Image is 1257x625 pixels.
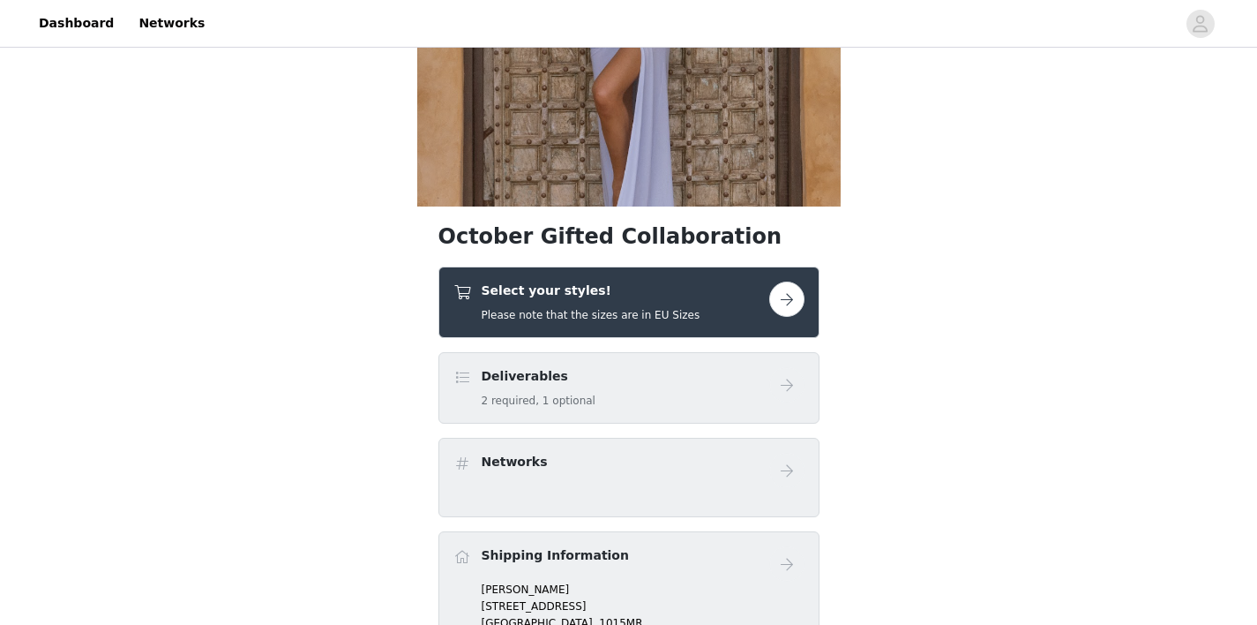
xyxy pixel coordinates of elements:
h4: Select your styles! [482,282,700,300]
a: Networks [128,4,215,43]
h4: Deliverables [482,367,595,386]
h5: 2 required, 1 optional [482,393,595,409]
div: Deliverables [438,352,819,424]
h4: Networks [482,453,548,471]
a: Dashboard [28,4,124,43]
div: Select your styles! [438,267,819,338]
h4: Shipping Information [482,546,629,565]
div: Networks [438,438,819,517]
div: avatar [1192,10,1208,38]
h5: Please note that the sizes are in EU Sizes [482,307,700,323]
h1: October Gifted Collaboration [438,221,819,252]
p: [STREET_ADDRESS] [482,599,804,614]
p: [PERSON_NAME] [482,582,804,598]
